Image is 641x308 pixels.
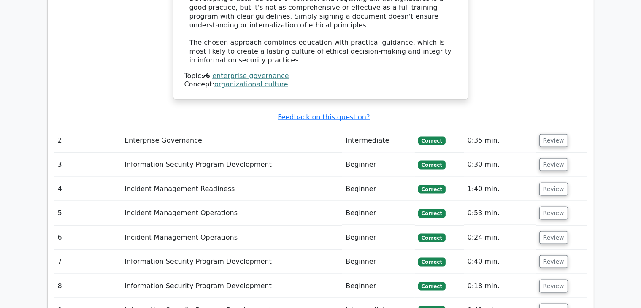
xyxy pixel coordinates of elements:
[54,274,122,298] td: 8
[464,129,536,153] td: 0:35 min.
[539,231,568,244] button: Review
[418,137,446,145] span: Correct
[121,274,342,298] td: Information Security Program Development
[539,134,568,147] button: Review
[121,129,342,153] td: Enterprise Governance
[54,226,122,250] td: 6
[54,250,122,274] td: 7
[278,113,370,121] a: Feedback on this question?
[418,258,446,266] span: Correct
[539,280,568,293] button: Review
[121,226,342,250] td: Incident Management Operations
[418,234,446,242] span: Correct
[54,177,122,201] td: 4
[418,209,446,218] span: Correct
[212,72,289,80] a: enterprise governance
[464,177,536,201] td: 1:40 min.
[121,153,342,177] td: Information Security Program Development
[464,153,536,177] td: 0:30 min.
[54,153,122,177] td: 3
[184,80,457,89] div: Concept:
[342,250,414,274] td: Beginner
[418,161,446,169] span: Correct
[342,226,414,250] td: Beginner
[342,153,414,177] td: Beginner
[539,255,568,268] button: Review
[342,177,414,201] td: Beginner
[342,201,414,225] td: Beginner
[214,80,288,88] a: organizational culture
[121,177,342,201] td: Incident Management Readiness
[418,185,446,194] span: Correct
[121,250,342,274] td: Information Security Program Development
[539,207,568,220] button: Review
[342,129,414,153] td: Intermediate
[184,72,457,81] div: Topic:
[464,274,536,298] td: 0:18 min.
[464,226,536,250] td: 0:24 min.
[342,274,414,298] td: Beginner
[54,201,122,225] td: 5
[418,282,446,291] span: Correct
[464,201,536,225] td: 0:53 min.
[539,158,568,171] button: Review
[539,183,568,196] button: Review
[121,201,342,225] td: Incident Management Operations
[54,129,122,153] td: 2
[464,250,536,274] td: 0:40 min.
